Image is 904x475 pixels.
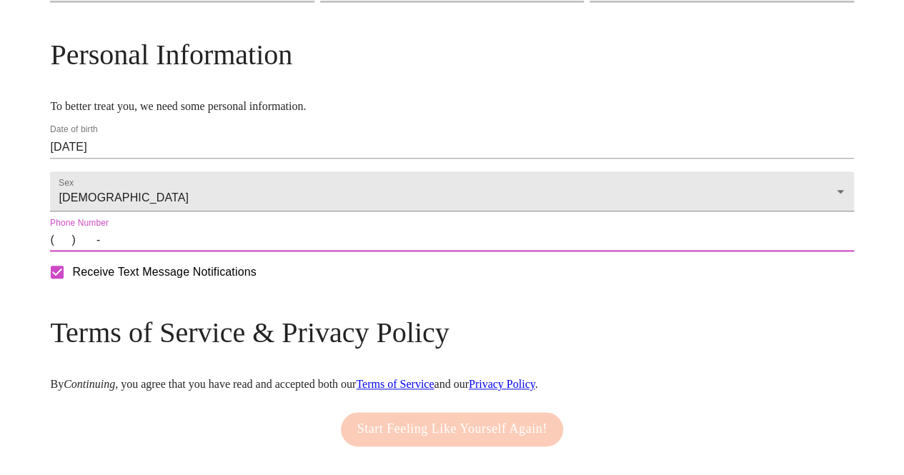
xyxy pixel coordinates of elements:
[64,378,115,390] em: Continuing
[469,378,535,390] a: Privacy Policy
[50,100,853,113] p: To better treat you, we need some personal information.
[50,316,853,349] h3: Terms of Service & Privacy Policy
[50,378,853,391] p: By , you agree that you have read and accepted both our and our .
[356,378,434,390] a: Terms of Service
[72,264,256,281] span: Receive Text Message Notifications
[50,219,109,227] label: Phone Number
[50,126,98,134] label: Date of birth
[50,38,853,71] h3: Personal Information
[50,171,853,211] div: [DEMOGRAPHIC_DATA]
